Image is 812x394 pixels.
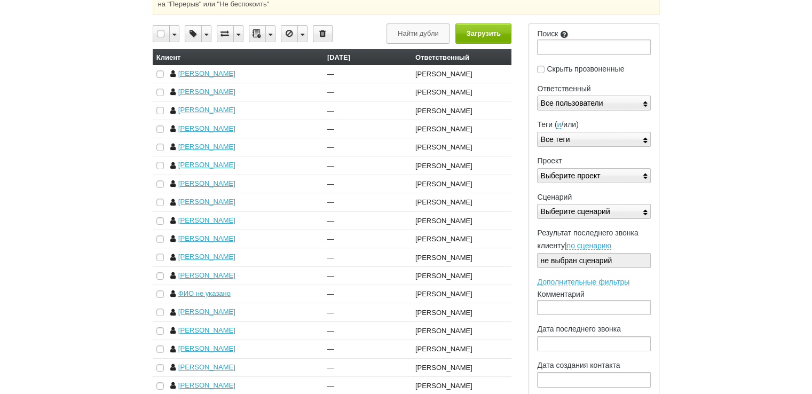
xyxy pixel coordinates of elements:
span: — [327,272,334,280]
span: [PERSON_NAME] [415,70,472,78]
a: [PERSON_NAME] [178,363,235,371]
div: [DATE] [327,54,407,61]
span: [PERSON_NAME] [415,272,472,280]
span: или [563,120,576,129]
a: [PERSON_NAME] [178,198,235,206]
span: — [327,70,334,78]
span: — [327,144,334,152]
div: Выберите сценарий [540,204,610,219]
a: [PERSON_NAME] [178,253,235,261]
span: — [327,382,334,390]
input: Дата последнего звонка [537,336,651,351]
a: ФИО не указано [178,289,231,297]
a: [PERSON_NAME] [178,381,235,389]
label: Скрыть прозвоненные [537,64,651,75]
label: Сценарий [537,192,651,203]
div: не выбран сценарий [540,254,612,268]
span: [PERSON_NAME] [415,290,472,298]
span: — [327,345,334,353]
span: [PERSON_NAME] [415,125,472,133]
span: [PERSON_NAME] [415,180,472,188]
span: [PERSON_NAME] [415,199,472,207]
div: Ответственный [415,54,508,61]
span: — [327,364,334,372]
label: Дата создания контакта [537,360,651,388]
span: [PERSON_NAME] [415,162,472,170]
span: [PERSON_NAME] [415,144,472,152]
a: Дополнительные фильтры [537,279,629,286]
label: Ответственный [537,83,651,94]
span: — [327,162,334,170]
input: Комментарий [537,300,651,315]
a: [PERSON_NAME] [178,124,235,132]
span: [PERSON_NAME] [415,89,472,97]
a: [PERSON_NAME] [178,234,235,242]
div: Все теги [540,132,570,147]
label: Результат последнего звонка [537,227,651,239]
span: [PERSON_NAME] [415,364,472,372]
span: [PERSON_NAME] [415,327,472,335]
span: [PERSON_NAME] [415,382,472,390]
label: | [537,240,651,251]
span: [PERSON_NAME] [415,235,472,243]
a: [PERSON_NAME] [178,326,235,334]
a: по сценарию [566,242,611,250]
label: Комментарий [537,289,651,315]
span: [PERSON_NAME] [415,254,472,262]
span: ( / ) [555,120,579,129]
span: — [327,125,334,133]
span: [PERSON_NAME] [415,309,472,317]
span: [PERSON_NAME] [415,217,472,225]
a: [PERSON_NAME] [178,143,235,151]
a: [PERSON_NAME] [178,161,235,169]
div: Клиент [156,54,319,61]
span: — [327,254,334,262]
a: [PERSON_NAME] [178,88,235,96]
a: [PERSON_NAME] [178,344,235,352]
button: Загрузить [455,23,511,43]
a: [PERSON_NAME] [178,271,235,279]
button: Найти дубли [387,23,450,43]
a: [PERSON_NAME] [178,179,235,187]
a: и [557,121,561,129]
a: [PERSON_NAME] [178,106,235,114]
span: — [327,217,334,225]
span: — [327,180,334,188]
label: Теги [537,119,651,130]
label: Поиск [537,28,651,54]
span: [PERSON_NAME] [415,107,472,115]
span: — [327,89,334,97]
div: Все пользователи [540,96,603,111]
input: Дата создания контакта [537,372,651,387]
span: клиенту [537,241,564,250]
a: [PERSON_NAME] [178,69,235,77]
span: — [327,290,334,298]
div: Выберите проект [540,169,600,183]
a: [PERSON_NAME] [178,308,235,316]
a: [PERSON_NAME] [178,216,235,224]
input: Поиск [537,40,651,54]
span: [PERSON_NAME] [415,345,472,353]
span: — [327,199,334,207]
span: — [327,235,334,243]
label: Проект [537,155,651,167]
span: — [327,327,334,335]
span: — [327,107,334,115]
span: — [327,309,334,317]
label: Дата последнего звонка [537,324,651,351]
